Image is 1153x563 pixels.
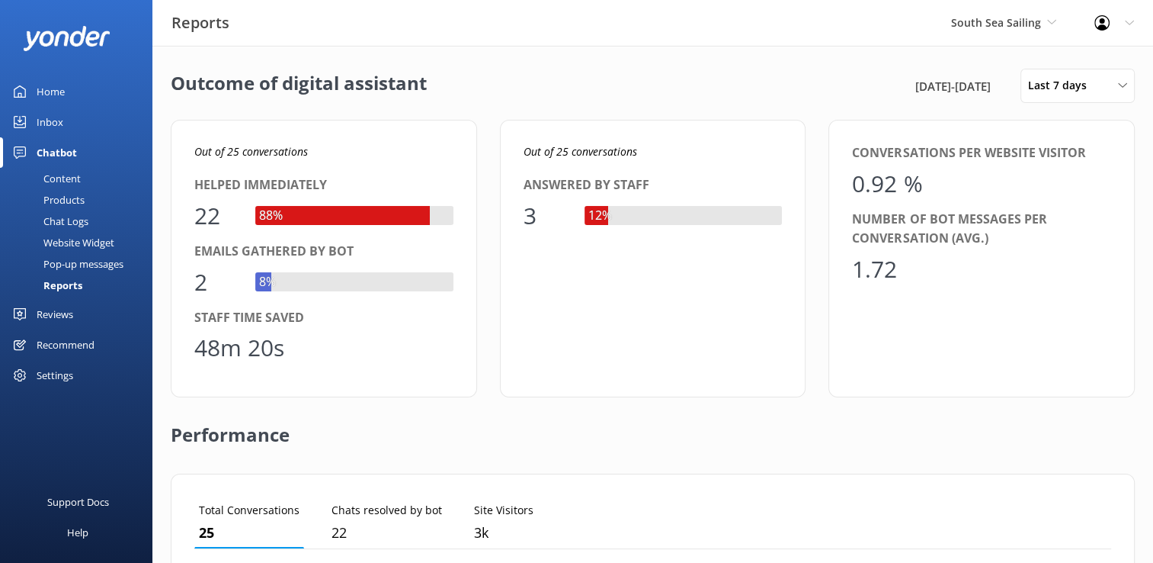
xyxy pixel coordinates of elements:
div: 2 [194,264,240,301]
div: 48m 20s [194,330,284,366]
div: Home [37,76,65,107]
p: Total Conversations [199,502,299,519]
div: Helped immediately [194,175,453,195]
h2: Outcome of digital assistant [171,69,427,103]
div: Chatbot [37,137,77,168]
a: Pop-up messages [9,253,152,275]
div: Website Widget [9,232,114,253]
div: 88% [255,206,287,226]
div: Chat Logs [9,211,88,232]
h3: Reports [171,11,229,35]
div: Conversations per website visitor [852,143,1111,163]
i: Out of 25 conversations [524,144,637,159]
div: Recommend [37,330,94,360]
a: Content [9,168,152,189]
div: 22 [194,198,240,234]
div: Staff time saved [194,308,453,328]
p: Site Visitors [474,502,533,519]
a: Website Widget [9,232,152,253]
div: Help [67,517,88,548]
div: 0.92 % [852,166,922,202]
a: Chat Logs [9,211,152,232]
a: Products [9,189,152,211]
span: Last 7 days [1028,77,1096,94]
div: 1.72 [852,251,898,288]
img: yonder-white-logo.png [23,26,110,51]
p: 2,721 [474,522,533,544]
div: Content [9,168,81,189]
div: 3 [524,198,569,234]
p: 22 [331,522,442,544]
div: Answered by staff [524,175,783,195]
p: Chats resolved by bot [331,502,442,519]
a: Reports [9,275,152,296]
div: Inbox [37,107,63,137]
div: Pop-up messages [9,253,123,275]
h2: Performance [171,397,290,458]
i: Out of 25 conversations [194,144,308,159]
div: Number of bot messages per conversation (avg.) [852,210,1111,249]
div: 12% [585,206,616,226]
div: Settings [37,360,73,391]
span: [DATE] - [DATE] [915,77,991,95]
div: Reports [9,275,82,296]
div: Emails gathered by bot [194,242,453,262]
div: 8% [255,272,280,292]
div: Reviews [37,299,73,330]
p: 25 [199,522,299,544]
div: Products [9,189,85,211]
div: Support Docs [47,487,109,517]
span: South Sea Sailing [951,15,1041,30]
